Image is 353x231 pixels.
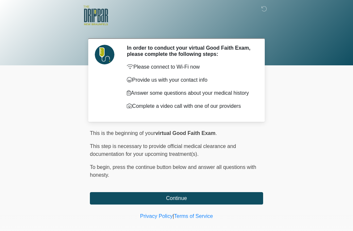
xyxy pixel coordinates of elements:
span: To begin, [90,164,112,170]
img: Agent Avatar [95,45,114,64]
span: This is the beginning of your [90,130,155,136]
p: Please connect to Wi-Fi now [127,63,253,71]
span: . [215,130,217,136]
p: Answer some questions about your medical history [127,89,253,97]
span: This step is necessary to provide official medical clearance and documentation for your upcoming ... [90,143,236,157]
img: The DRIPBaR - New Braunfels Logo [83,5,108,26]
button: Continue [90,192,263,205]
a: Privacy Policy [140,213,173,219]
p: Provide us with your contact info [127,76,253,84]
p: Complete a video call with one of our providers [127,102,253,110]
a: Terms of Service [174,213,213,219]
h2: In order to conduct your virtual Good Faith Exam, please complete the following steps: [127,45,253,57]
span: press the continue button below and answer all questions with honesty. [90,164,256,178]
a: | [173,213,174,219]
strong: virtual Good Faith Exam [155,130,215,136]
